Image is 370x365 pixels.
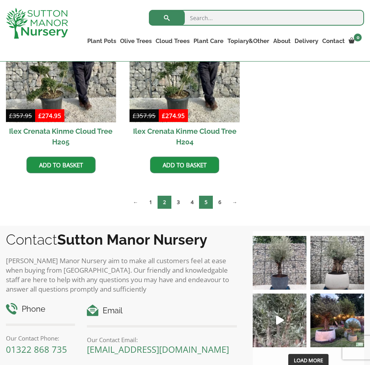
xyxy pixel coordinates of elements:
a: ← [128,196,144,209]
a: Add to basket: “Ilex Crenata Kinme Cloud Tree H204” [150,157,219,173]
nav: Product Pagination [6,195,364,212]
a: Olive Trees [118,36,154,47]
bdi: 357.95 [133,112,156,120]
a: Page 6 [213,196,227,209]
p: [PERSON_NAME] Manor Nursery aim to make all customers feel at ease when buying from [GEOGRAPHIC_D... [6,256,237,294]
svg: Play [276,316,284,325]
a: Sale! Ilex Crenata Kinme Cloud Tree H205 [6,12,116,151]
img: A beautiful multi-stem Spanish Olive tree potted in our luxurious fibre clay pots 😍😍 [253,236,306,290]
span: 0 [354,34,362,41]
span: £ [38,112,42,120]
a: 01322 868 735 [6,343,67,355]
a: Delivery [293,36,320,47]
img: logo [6,8,68,39]
b: Sutton Manor Nursery [57,231,207,248]
a: Cloud Trees [154,36,192,47]
a: Plant Care [192,36,225,47]
p: Our Contact Email: [87,335,237,344]
img: New arrivals Monday morning of beautiful olive trees 🤩🤩 The weather is beautiful this summer, gre... [253,294,306,347]
span: Load More [294,357,323,364]
input: Search... [149,10,364,26]
a: Add to basket: “Ilex Crenata Kinme Cloud Tree H205” [26,157,96,173]
img: Ilex Crenata Kinme Cloud Tree H205 [6,12,116,122]
a: Contact [320,36,347,47]
a: Sale! Ilex Crenata Kinme Cloud Tree H204 [130,12,240,151]
h4: Email [87,305,237,317]
h4: Phone [6,303,75,315]
img: Ilex Crenata Kinme Cloud Tree H204 [130,12,240,122]
img: “The poetry of nature is never dead” 🪴🫒 A stunning beautiful customer photo has been sent into us... [310,294,364,347]
h2: Ilex Crenata Kinme Cloud Tree H205 [6,122,116,151]
a: Page 1 [144,196,158,209]
span: £ [9,112,13,120]
img: Check out this beauty we potted at our nursery today ❤️‍🔥 A huge, ancient gnarled Olive tree plan... [310,236,364,290]
h2: Contact [6,231,237,248]
a: Play [253,294,306,347]
span: £ [133,112,136,120]
bdi: 274.95 [38,112,61,120]
a: About [271,36,293,47]
a: Page 4 [185,196,199,209]
a: Plant Pots [85,36,118,47]
span: £ [162,112,165,120]
a: Page 5 [199,196,213,209]
h2: Ilex Crenata Kinme Cloud Tree H204 [130,122,240,151]
a: → [227,196,243,209]
a: Topiary&Other [225,36,271,47]
p: Our Contact Phone: [6,333,75,343]
a: 0 [347,36,364,47]
a: [EMAIL_ADDRESS][DOMAIN_NAME] [87,343,229,355]
bdi: 357.95 [9,112,32,120]
bdi: 274.95 [162,112,185,120]
span: Page 2 [158,196,171,209]
a: Page 3 [171,196,185,209]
